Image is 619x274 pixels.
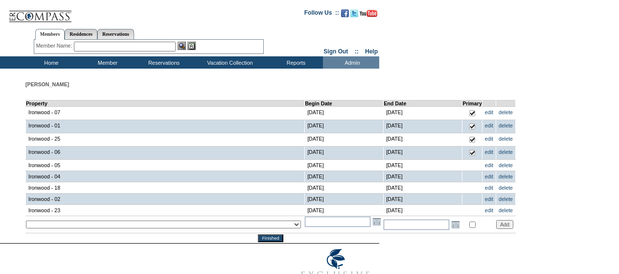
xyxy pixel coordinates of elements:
td: Ironwood - 06 [26,147,305,160]
a: Members [35,29,65,40]
a: edit [485,109,493,115]
a: Open the calendar popup. [371,216,382,227]
td: [DATE] [384,205,462,216]
td: [DATE] [384,107,462,120]
a: delete [499,162,513,168]
td: Ironwood - 18 [26,182,305,194]
img: True [468,123,476,130]
a: Open the calendar popup. [450,219,461,230]
img: Follow us on Twitter [350,9,358,17]
a: Help [365,48,378,55]
td: [DATE] [384,171,462,182]
td: Member [78,56,135,69]
span: [PERSON_NAME] [25,81,69,87]
td: [DATE] [384,133,462,147]
td: [DATE] [384,160,462,171]
a: edit [485,185,493,191]
a: edit [485,196,493,202]
a: Residences [65,29,97,39]
td: [DATE] [384,147,462,160]
input: Add [496,220,513,229]
img: Reservations [187,42,196,50]
td: [DATE] [384,120,462,133]
a: delete [499,149,513,155]
a: Follow us on Twitter [350,12,358,18]
td: [DATE] [305,194,384,205]
td: Property [26,100,305,107]
a: edit [485,174,493,179]
td: Ironwood - 04 [26,171,305,182]
a: Reservations [97,29,134,39]
td: Primary [462,100,482,107]
a: Sign Out [323,48,348,55]
a: delete [499,123,513,128]
td: Ironwood - 05 [26,160,305,171]
td: [DATE] [305,107,384,120]
td: [DATE] [305,205,384,216]
a: edit [485,149,493,155]
td: [DATE] [305,147,384,160]
td: Ironwood - 01 [26,120,305,133]
td: [DATE] [305,171,384,182]
a: delete [499,136,513,142]
div: Member Name: [36,42,74,50]
td: [DATE] [305,182,384,194]
td: Ironwood - 02 [26,194,305,205]
a: edit [485,162,493,168]
a: edit [485,207,493,213]
a: delete [499,109,513,115]
img: View [178,42,186,50]
img: Become our fan on Facebook [341,9,349,17]
a: Subscribe to our YouTube Channel [360,12,377,18]
td: [DATE] [305,133,384,147]
td: [DATE] [305,120,384,133]
td: [DATE] [305,160,384,171]
span: :: [355,48,359,55]
td: Admin [323,56,379,69]
td: Ironwood - 25 [26,133,305,147]
td: Ironwood - 07 [26,107,305,120]
td: [DATE] [384,194,462,205]
input: Finished [258,234,283,242]
a: Become our fan on Facebook [341,12,349,18]
img: True [468,149,476,157]
img: Compass Home [8,2,72,23]
td: End Date [384,100,462,107]
td: [DATE] [384,182,462,194]
a: delete [499,207,513,213]
a: delete [499,196,513,202]
td: Ironwood - 23 [26,205,305,216]
a: edit [485,123,493,128]
img: True [468,109,476,117]
a: delete [499,185,513,191]
a: delete [499,174,513,179]
td: Vacation Collection [191,56,267,69]
td: Reservations [135,56,191,69]
td: Follow Us :: [304,8,339,20]
img: Subscribe to our YouTube Channel [360,10,377,17]
td: Begin Date [305,100,384,107]
a: edit [485,136,493,142]
img: True [468,136,476,144]
td: Home [22,56,78,69]
td: Reports [267,56,323,69]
